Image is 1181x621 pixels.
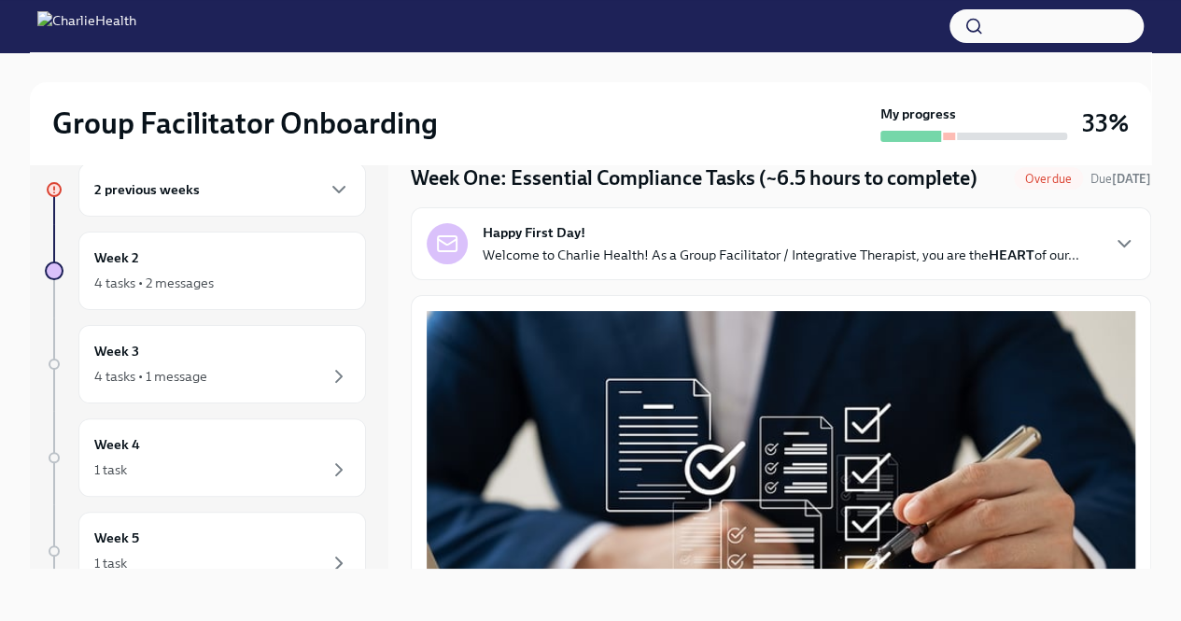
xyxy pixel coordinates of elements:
div: 4 tasks • 1 message [94,367,207,386]
a: Week 51 task [45,512,366,590]
strong: Happy First Day! [483,223,585,242]
p: Welcome to Charlie Health! As a Group Facilitator / Integrative Therapist, you are the of our... [483,246,1079,264]
div: 1 task [94,554,127,572]
h3: 33% [1082,106,1129,140]
span: August 25th, 2025 09:00 [1090,170,1151,188]
h4: Week One: Essential Compliance Tasks (~6.5 hours to complete) [411,164,977,192]
h2: Group Facilitator Onboarding [52,105,438,142]
img: CharlieHealth [37,11,136,41]
a: Week 34 tasks • 1 message [45,325,366,403]
strong: HEART [989,247,1034,263]
div: 1 task [94,460,127,479]
a: Week 41 task [45,418,366,497]
h6: Week 5 [94,528,139,548]
span: Overdue [1014,172,1083,186]
h6: Week 4 [94,434,140,455]
div: 2 previous weeks [78,162,366,217]
strong: My progress [880,105,956,123]
div: 4 tasks • 2 messages [94,274,214,292]
strong: [DATE] [1112,172,1151,186]
h6: Week 3 [94,341,139,361]
h6: 2 previous weeks [94,179,200,200]
a: Week 24 tasks • 2 messages [45,232,366,310]
h6: Week 2 [94,247,139,268]
span: Due [1090,172,1151,186]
